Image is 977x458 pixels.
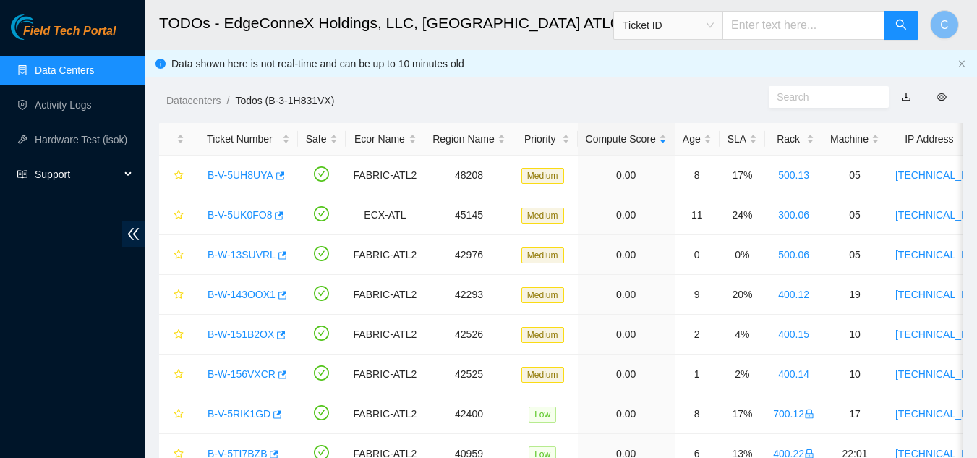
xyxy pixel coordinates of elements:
span: close [957,59,966,68]
td: 0.00 [578,355,675,394]
a: 500.06 [778,249,809,260]
a: 500.13 [778,169,809,181]
td: 42976 [424,235,513,275]
span: check-circle [314,405,329,420]
span: double-left [122,221,145,247]
span: check-circle [314,206,329,221]
td: 1 [675,355,720,394]
a: Hardware Test (isok) [35,134,127,145]
a: 400.15 [778,328,809,340]
a: 300.06 [778,209,809,221]
td: 0% [720,235,765,275]
a: B-W-151B2OX [208,328,274,340]
span: Support [35,160,120,189]
td: 0.00 [578,156,675,195]
a: B-V-5UH8UYA [208,169,273,181]
a: [TECHNICAL_ID] [895,249,974,260]
td: 9 [675,275,720,315]
td: 10 [822,315,887,355]
td: 45145 [424,195,513,235]
button: search [884,11,918,40]
span: search [895,19,907,33]
td: 05 [822,156,887,195]
span: check-circle [314,365,329,381]
span: Low [529,407,556,423]
button: star [167,243,184,266]
td: 17% [720,394,765,434]
td: FABRIC-ATL2 [346,315,425,355]
span: Medium [521,168,564,184]
span: check-circle [314,286,329,301]
a: [TECHNICAL_ID] [895,209,974,221]
a: [TECHNICAL_ID] [895,408,974,420]
td: 0.00 [578,315,675,355]
td: FABRIC-ATL2 [346,156,425,195]
span: eye [937,92,947,102]
a: Datacenters [166,95,221,106]
span: star [174,210,184,221]
td: 24% [720,195,765,235]
button: star [167,283,184,306]
span: check-circle [314,326,329,341]
td: FABRIC-ATL2 [346,275,425,315]
input: Search [777,89,869,105]
td: 42400 [424,394,513,434]
span: Medium [521,367,564,383]
input: Enter text here... [722,11,884,40]
td: 2% [720,355,765,394]
td: ECX-ATL [346,195,425,235]
span: check-circle [314,166,329,182]
a: [TECHNICAL_ID] [895,328,974,340]
button: close [957,59,966,69]
span: Ticket ID [623,14,714,36]
td: 0.00 [578,394,675,434]
td: FABRIC-ATL2 [346,235,425,275]
td: 0.00 [578,235,675,275]
span: / [226,95,229,106]
span: star [174,409,184,420]
a: Data Centers [35,64,94,76]
td: 2 [675,315,720,355]
button: C [930,10,959,39]
td: FABRIC-ATL2 [346,394,425,434]
a: 400.14 [778,368,809,380]
button: download [890,85,922,109]
span: star [174,289,184,301]
td: 17 [822,394,887,434]
button: star [167,362,184,386]
td: 0.00 [578,275,675,315]
span: read [17,169,27,179]
td: 42293 [424,275,513,315]
a: [TECHNICAL_ID] [895,368,974,380]
td: 8 [675,394,720,434]
span: lock [804,409,814,419]
button: star [167,203,184,226]
a: 400.12 [778,289,809,300]
button: star [167,164,184,187]
span: Medium [521,247,564,263]
a: Akamai TechnologiesField Tech Portal [11,26,116,45]
a: B-V-5RIK1GD [208,408,270,420]
td: 17% [720,156,765,195]
a: B-V-5UK0FO8 [208,209,272,221]
span: Medium [521,287,564,303]
a: [TECHNICAL_ID] [895,289,974,300]
td: 11 [675,195,720,235]
td: 19 [822,275,887,315]
button: star [167,323,184,346]
td: 10 [822,355,887,394]
a: download [901,91,911,103]
td: 0 [675,235,720,275]
img: Akamai Technologies [11,14,73,40]
td: 0.00 [578,195,675,235]
span: star [174,170,184,182]
span: Field Tech Portal [23,25,116,38]
span: star [174,250,184,261]
td: 4% [720,315,765,355]
span: star [174,329,184,341]
a: Activity Logs [35,99,92,111]
td: 42525 [424,355,513,394]
span: star [174,369,184,381]
td: 05 [822,195,887,235]
a: 700.12lock [773,408,814,420]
